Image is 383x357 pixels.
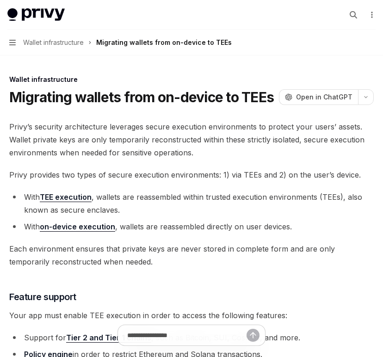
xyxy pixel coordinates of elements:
[9,220,374,233] li: With , wallets are reassembled directly on user devices.
[296,92,352,102] span: Open in ChatGPT
[9,242,374,268] span: Each environment ensures that private keys are never stored in complete form and are only tempora...
[40,222,115,232] a: on-device execution
[9,191,374,216] li: With , wallets are reassembled within trusted execution environments (TEEs), also known as secure...
[9,309,374,322] span: Your app must enable TEE execution in order to access the following features:
[23,37,84,48] span: Wallet infrastructure
[9,120,374,159] span: Privy’s security architecture leverages secure execution environments to protect your users’ asse...
[40,192,92,202] a: TEE execution
[279,89,358,105] button: Open in ChatGPT
[9,75,374,84] div: Wallet infrastructure
[96,37,232,48] div: Migrating wallets from on-device to TEEs
[9,89,274,105] h1: Migrating wallets from on-device to TEEs
[366,8,376,21] button: More actions
[9,290,76,303] span: Feature support
[247,329,259,342] button: Send message
[7,8,65,21] img: light logo
[127,325,247,345] input: Ask a question...
[9,168,374,181] span: Privy provides two types of secure execution environments: 1) via TEEs and 2) on the user’s device.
